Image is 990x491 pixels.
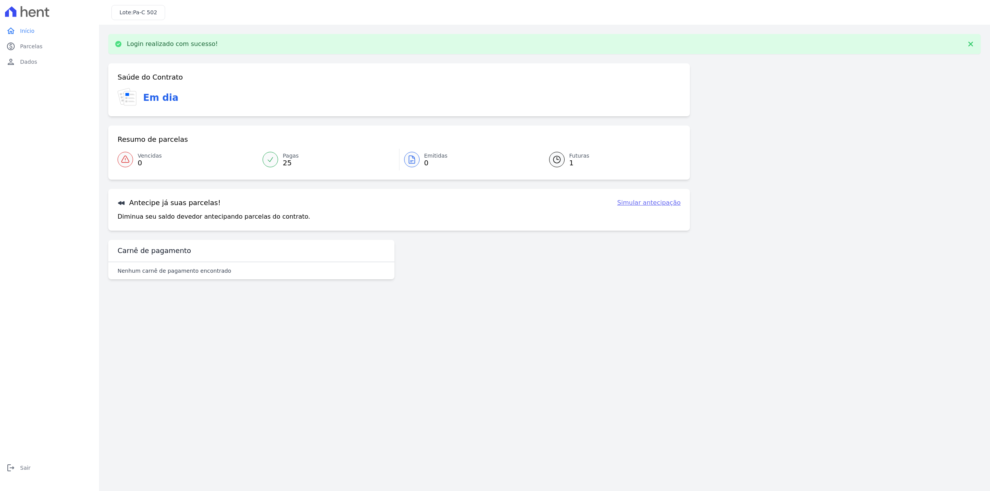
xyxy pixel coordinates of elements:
[118,246,191,255] h3: Carnê de pagamento
[118,73,183,82] h3: Saúde do Contrato
[3,23,96,39] a: homeInício
[424,160,448,166] span: 0
[569,152,589,160] span: Futuras
[133,9,157,15] span: Pa-C 502
[138,160,162,166] span: 0
[283,152,299,160] span: Pagas
[3,54,96,70] a: personDados
[3,460,96,476] a: logoutSair
[6,57,15,66] i: person
[6,42,15,51] i: paid
[118,149,258,170] a: Vencidas 0
[20,27,34,35] span: Início
[569,160,589,166] span: 1
[6,463,15,472] i: logout
[617,198,681,207] a: Simular antecipação
[119,8,157,17] h3: Lote:
[118,212,310,221] p: Diminua seu saldo devedor antecipando parcelas do contrato.
[127,40,218,48] p: Login realizado com sucesso!
[540,149,681,170] a: Futuras 1
[20,42,43,50] span: Parcelas
[118,135,188,144] h3: Resumo de parcelas
[6,26,15,36] i: home
[118,198,221,207] h3: Antecipe já suas parcelas!
[118,267,231,275] p: Nenhum carnê de pagamento encontrado
[20,464,31,472] span: Sair
[143,91,178,105] h3: Em dia
[283,160,299,166] span: 25
[3,39,96,54] a: paidParcelas
[258,149,399,170] a: Pagas 25
[20,58,37,66] span: Dados
[138,152,162,160] span: Vencidas
[399,149,540,170] a: Emitidas 0
[424,152,448,160] span: Emitidas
